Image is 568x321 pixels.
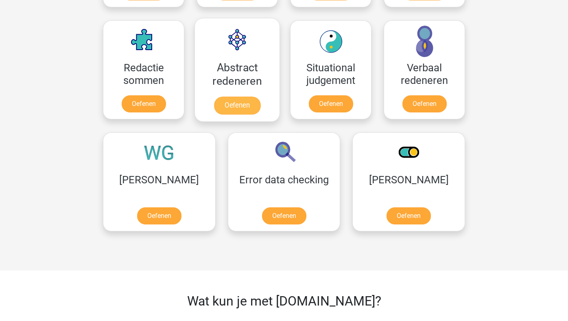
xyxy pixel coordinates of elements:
[309,95,353,112] a: Oefenen
[137,207,181,224] a: Oefenen
[262,207,306,224] a: Oefenen
[387,207,431,224] a: Oefenen
[402,95,447,112] a: Oefenen
[127,293,441,309] h2: Wat kun je met [DOMAIN_NAME]?
[122,95,166,112] a: Oefenen
[214,97,260,114] a: Oefenen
